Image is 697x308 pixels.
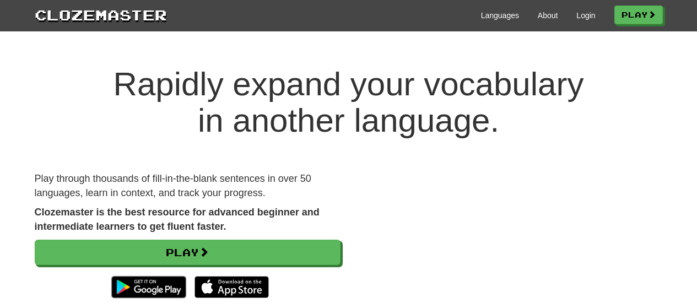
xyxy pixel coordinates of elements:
a: Login [576,10,595,21]
a: Languages [481,10,519,21]
p: Play through thousands of fill-in-the-blank sentences in over 50 languages, learn in context, and... [35,172,341,200]
img: Download_on_the_App_Store_Badge_US-UK_135x40-25178aeef6eb6b83b96f5f2d004eda3bffbb37122de64afbaef7... [194,276,269,298]
strong: Clozemaster is the best resource for advanced beginner and intermediate learners to get fluent fa... [35,207,320,232]
a: About [538,10,558,21]
a: Clozemaster [35,4,167,25]
img: Get it on Google Play [106,271,191,304]
a: Play [35,240,341,265]
a: Play [614,6,663,24]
